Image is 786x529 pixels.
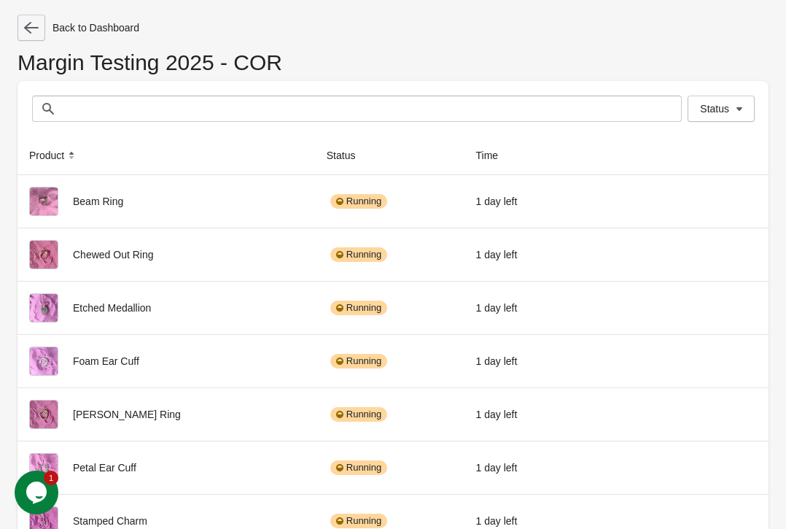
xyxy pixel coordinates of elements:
div: 1 day left [476,240,563,269]
div: 1 day left [476,347,563,376]
div: Running [330,407,387,422]
h1: Margin Testing 2025 - COR [17,55,769,81]
button: Status [688,96,755,122]
div: Running [330,354,387,368]
div: 1 day left [476,187,563,216]
div: [PERSON_NAME] Ring [29,400,303,429]
div: 1 day left [476,293,563,323]
span: Status [700,103,729,115]
button: Status [321,142,376,169]
button: Time [470,142,519,169]
div: Back to Dashboard [17,15,769,41]
div: Chewed Out Ring [29,240,303,269]
div: Running [330,301,387,315]
div: Beam Ring [29,187,303,216]
div: Petal Ear Cuff [29,453,303,482]
div: Etched Medallion [29,293,303,323]
div: Running [330,514,387,528]
iframe: chat widget [15,471,61,514]
div: 1 day left [476,400,563,429]
div: Running [330,460,387,475]
div: 1 day left [476,453,563,482]
button: Product [23,142,85,169]
div: Running [330,247,387,262]
div: Foam Ear Cuff [29,347,303,376]
div: Running [330,194,387,209]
